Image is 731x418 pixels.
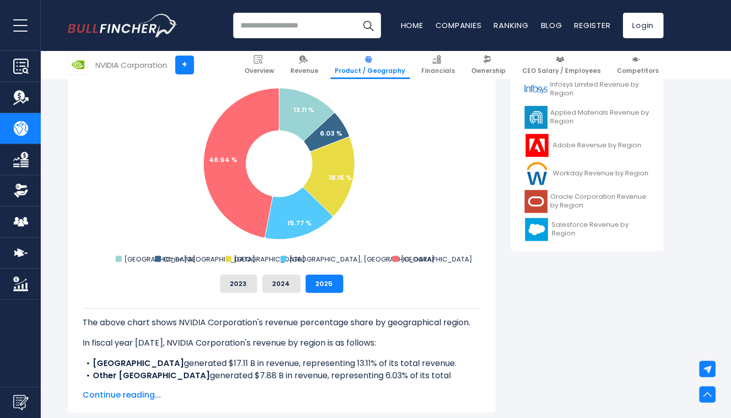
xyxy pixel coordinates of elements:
text: 6.03 % [320,128,342,138]
span: Oracle Corporation Revenue by Region [551,193,650,210]
button: 2023 [220,275,257,293]
img: CRM logo [525,218,549,241]
img: WDAY logo [525,162,550,185]
img: NVDA logo [68,55,88,74]
span: Continue reading... [83,389,480,401]
a: Ranking [494,20,529,31]
span: Adobe Revenue by Region [553,141,642,150]
a: Applied Materials Revenue by Region [519,103,656,132]
button: 2025 [306,275,343,293]
span: Applied Materials Revenue by Region [551,109,650,126]
a: Go to homepage [68,14,177,37]
text: [GEOGRAPHIC_DATA] [124,254,196,264]
a: Login [623,13,664,38]
img: Bullfincher logo [68,14,178,37]
p: In fiscal year [DATE], NVIDIA Corporation's revenue by region is as follows: [83,337,480,349]
a: Competitors [613,51,664,79]
li: generated $7.88 B in revenue, representing 6.03% of its total revenue. [83,370,480,394]
img: INFY logo [525,78,548,101]
a: Register [575,20,611,31]
svg: NVIDIA Corporation's Revenue Share by Region [83,63,480,267]
a: Financials [417,51,460,79]
text: 18.15 % [329,173,352,182]
div: NVIDIA Corporation [96,59,168,71]
img: ADBE logo [525,134,550,157]
a: Product / Geography [331,51,410,79]
span: Overview [245,67,275,75]
b: Other [GEOGRAPHIC_DATA] [93,370,210,381]
text: [GEOGRAPHIC_DATA] [401,254,472,264]
span: Workday Revenue by Region [553,169,649,178]
span: Financials [422,67,455,75]
a: Oracle Corporation Revenue by Region [519,188,656,216]
a: Overview [240,51,279,79]
text: Other [GEOGRAPHIC_DATA] [164,254,255,264]
button: 2024 [262,275,301,293]
a: + [175,56,194,74]
text: 46.94 % [209,155,237,165]
li: generated $17.11 B in revenue, representing 13.11% of its total revenue. [83,357,480,370]
button: Search [356,13,381,38]
a: Home [401,20,423,31]
text: 13.11 % [293,105,314,115]
a: Infosys Limited Revenue by Region [519,75,656,103]
text: [GEOGRAPHIC_DATA], [GEOGRAPHIC_DATA] [289,254,435,264]
span: Salesforce Revenue by Region [552,221,650,238]
a: CEO Salary / Employees [518,51,606,79]
span: Ownership [472,67,506,75]
a: Ownership [467,51,511,79]
img: Ownership [13,183,29,198]
b: [GEOGRAPHIC_DATA] [93,357,184,369]
a: Blog [541,20,562,31]
a: Revenue [286,51,323,79]
a: Workday Revenue by Region [519,160,656,188]
span: Competitors [617,67,659,75]
img: ORCL logo [525,190,548,213]
text: [GEOGRAPHIC_DATA] [234,254,305,264]
p: The above chart shows NVIDIA Corporation's revenue percentage share by geographical region. [83,317,480,329]
span: CEO Salary / Employees [523,67,601,75]
span: Infosys Limited Revenue by Region [551,81,650,98]
text: 15.77 % [287,218,312,228]
span: Revenue [291,67,319,75]
span: Product / Geography [335,67,405,75]
a: Companies [436,20,482,31]
a: Salesforce Revenue by Region [519,216,656,244]
a: Adobe Revenue by Region [519,132,656,160]
img: AMAT logo [525,106,548,129]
